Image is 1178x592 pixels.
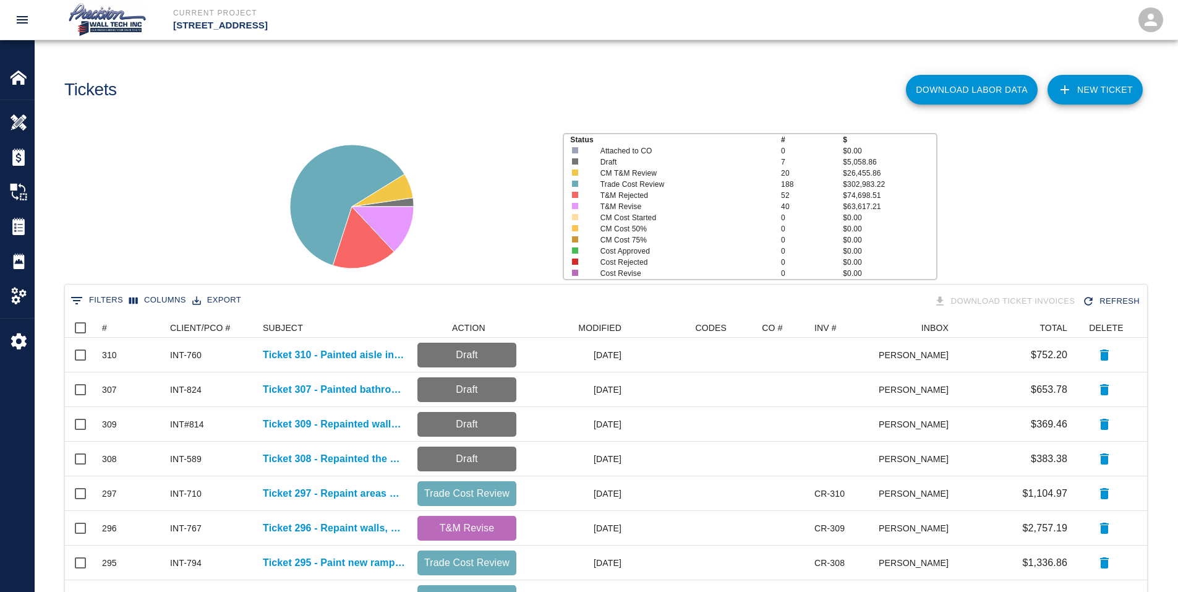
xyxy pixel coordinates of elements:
[173,7,656,19] p: Current Project
[189,291,244,310] button: Export
[578,318,621,338] div: MODIFIED
[126,291,189,310] button: Select columns
[781,234,843,246] p: 0
[263,486,405,501] a: Ticket 297 - Repaint areas on floors 4,5,6,7
[422,348,511,362] p: Draft
[523,442,628,476] div: [DATE]
[781,145,843,157] p: 0
[814,318,837,338] div: INV #
[102,384,117,396] div: 307
[102,318,107,338] div: #
[1022,556,1067,570] p: $1,336.86
[600,212,763,223] p: CM Cost Started
[1048,75,1143,105] a: NEW TICKET
[1089,318,1123,338] div: DELETE
[814,487,845,500] div: CR-310
[263,382,405,397] a: Ticket 307 - Painted bathroom walls and ceilings in room B1001 and B106 on floor B-1
[879,476,955,511] div: [PERSON_NAME]
[1031,452,1067,466] p: $383.38
[600,234,763,246] p: CM Cost 75%
[781,168,843,179] p: 20
[781,201,843,212] p: 40
[1031,382,1067,397] p: $653.78
[102,522,117,534] div: 296
[781,212,843,223] p: 0
[523,318,628,338] div: MODIFIED
[814,522,845,534] div: CR-309
[523,372,628,407] div: [DATE]
[600,246,763,257] p: Cost Approved
[781,179,843,190] p: 188
[600,190,763,201] p: T&M Rejected
[263,348,405,362] a: Ticket 310 - Painted aisle in garage entrance
[781,223,843,234] p: 0
[843,134,936,145] p: $
[67,2,148,37] img: Precision Wall Tech, Inc.
[263,452,405,466] a: Ticket 308 - Repainted the walls in lounge room 4124
[102,349,117,361] div: 310
[781,134,843,145] p: #
[1022,521,1067,536] p: $2,757.19
[422,452,511,466] p: Draft
[781,190,843,201] p: 52
[570,134,781,145] p: Status
[843,168,936,179] p: $26,455.86
[263,521,405,536] a: Ticket 296 - Repaint walls, doors, and frames on 1st floor
[879,407,955,442] div: [PERSON_NAME]
[170,522,202,534] div: INT-767
[1022,486,1067,501] p: $1,104.97
[523,511,628,546] div: [DATE]
[263,417,405,432] p: Ticket 309 - Repainted walls in room 4117 on the 4th floor
[173,19,656,33] p: [STREET_ADDRESS]
[879,546,955,580] div: [PERSON_NAME]
[7,5,37,35] button: open drawer
[170,453,202,465] div: INT-589
[600,168,763,179] p: CM T&M Review
[843,246,936,257] p: $0.00
[600,157,763,168] p: Draft
[102,557,117,569] div: 295
[523,338,628,372] div: [DATE]
[102,453,117,465] div: 308
[96,318,164,338] div: #
[422,556,511,570] p: Trade Cost Review
[263,556,405,570] a: Ticket 295 - Paint new ramp in G102 corridor
[628,318,733,338] div: CODES
[1039,318,1067,338] div: TOTAL
[906,75,1038,105] button: Download Labor Data
[762,318,782,338] div: CO #
[733,318,808,338] div: CO #
[1031,348,1067,362] p: $752.20
[879,442,955,476] div: [PERSON_NAME]
[600,268,763,279] p: Cost Revise
[64,80,117,100] h1: Tickets
[695,318,727,338] div: CODES
[808,318,879,338] div: INV #
[422,417,511,432] p: Draft
[843,201,936,212] p: $63,617.21
[781,268,843,279] p: 0
[781,246,843,257] p: 0
[102,487,117,500] div: 297
[164,318,257,338] div: CLIENT/PCO #
[843,223,936,234] p: $0.00
[170,418,204,431] div: INT#814
[931,291,1080,312] div: Tickets download in groups of 15
[843,212,936,223] p: $0.00
[843,234,936,246] p: $0.00
[843,157,936,168] p: $5,058.86
[781,257,843,268] p: 0
[921,318,949,338] div: INBOX
[422,382,511,397] p: Draft
[879,372,955,407] div: [PERSON_NAME]
[879,318,955,338] div: INBOX
[1080,291,1145,312] button: Refresh
[600,179,763,190] p: Trade Cost Review
[523,476,628,511] div: [DATE]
